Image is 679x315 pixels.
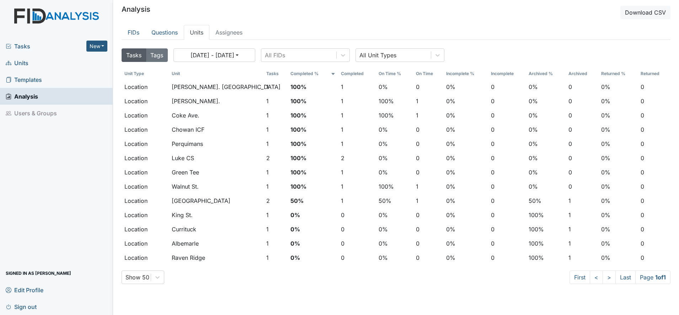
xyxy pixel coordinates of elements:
[376,194,413,208] td: 50%
[641,97,644,105] span: 0
[288,251,338,265] td: 0%
[263,68,288,80] th: Toggle SortBy
[598,137,638,151] td: 0%
[341,182,343,191] button: 1
[568,182,572,191] span: 0
[641,83,644,91] span: 0
[416,83,419,91] span: 0
[341,83,343,91] button: 1
[124,240,148,247] span: Location
[443,165,488,179] td: 0%
[124,126,148,133] span: Location
[526,137,566,151] td: 0%
[598,236,638,251] td: 0%
[598,208,638,222] td: 0%
[172,197,230,204] span: [GEOGRAPHIC_DATA]
[122,6,150,13] h5: Analysis
[416,225,419,233] span: 0
[641,111,644,120] span: 0
[416,211,419,219] span: 0
[491,225,494,233] span: 0
[443,222,488,236] td: 0%
[598,222,638,236] td: 0%
[6,91,38,102] span: Analysis
[416,154,419,162] span: 0
[641,125,644,134] span: 0
[376,80,413,94] td: 0%
[266,196,270,205] button: 2
[526,108,566,122] td: 0%
[172,169,199,176] span: Green Tee
[526,165,566,179] td: 0%
[491,111,494,120] span: 0
[124,140,148,147] span: Location
[491,97,494,105] span: 0
[570,271,590,284] a: First
[341,140,343,148] button: 1
[376,165,413,179] td: 0%
[341,97,343,105] button: 1
[288,68,338,80] th: Toggle SortBy
[491,154,494,162] span: 0
[641,239,644,248] span: 0
[568,83,572,91] span: 0
[124,197,148,204] span: Location
[491,83,494,91] span: 0
[590,271,603,284] a: <
[172,83,280,90] span: [PERSON_NAME]. [GEOGRAPHIC_DATA]
[266,83,269,91] button: 1
[376,151,413,165] td: 0%
[341,168,343,177] button: 1
[568,97,572,105] span: 0
[265,51,285,59] div: All FIDs
[416,253,419,262] span: 0
[266,97,269,105] button: 1
[266,182,269,191] button: 1
[124,169,148,176] span: Location
[526,179,566,194] td: 0%
[566,68,598,80] th: Toggle SortBy
[341,225,344,233] span: 0
[443,251,488,265] td: 0%
[491,168,494,177] span: 0
[266,140,269,148] button: 1
[341,253,344,262] span: 0
[266,111,269,120] button: 1
[443,179,488,194] td: 0%
[641,182,644,191] span: 0
[172,126,204,133] span: Chowan ICF
[603,271,616,284] a: >
[598,165,638,179] td: 0%
[488,68,526,80] th: Toggle SortBy
[568,211,571,219] button: 1
[568,239,571,248] button: 1
[288,179,338,194] td: 100%
[145,25,184,40] a: Questions
[172,154,194,162] span: Luke CS
[122,25,145,40] a: FIDs
[598,80,638,94] td: 0%
[416,239,419,248] span: 0
[526,222,566,236] td: 100%
[6,74,42,85] span: Templates
[443,80,488,94] td: 0%
[526,151,566,165] td: 0%
[568,154,572,162] span: 0
[124,226,148,233] span: Location
[6,268,71,279] span: Signed in as [PERSON_NAME]
[568,140,572,148] span: 0
[266,125,269,134] button: 1
[341,239,344,248] span: 0
[443,137,488,151] td: 0%
[416,168,419,177] span: 0
[266,239,269,248] button: 1
[568,125,572,134] span: 0
[376,108,413,122] td: 100%
[124,98,148,105] span: Location
[655,274,666,281] strong: 1 of 1
[122,48,146,62] button: Tasks
[341,125,343,134] button: 1
[338,68,376,80] th: Toggle SortBy
[376,94,413,108] td: 100%
[526,122,566,137] td: 0%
